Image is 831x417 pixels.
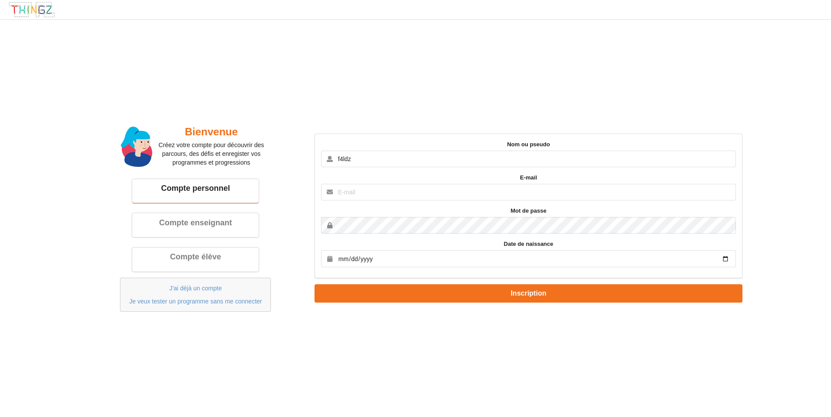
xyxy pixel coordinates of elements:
[321,184,735,200] input: E-mail
[321,173,735,182] label: E-mail
[8,1,55,18] img: thingz_logo.png
[138,218,253,228] div: Compte enseignant
[132,213,259,237] a: Compte enseignant
[321,207,735,215] label: Mot de passe
[132,248,259,271] a: Compte élève
[121,127,152,167] img: miss.svg
[321,240,735,248] label: Date de naissance
[138,183,253,193] div: Compte personnel
[138,252,253,262] div: Compte élève
[129,298,262,305] a: Je veux tester un programme sans me connecter
[321,151,735,167] input: Nom ou pseudo
[132,179,259,203] a: Compte personnel
[152,141,270,167] p: Créez votre compte pour découvrir des parcours, des défis et enregister vos programmes et progres...
[152,125,270,139] h2: Bienvenue
[169,285,222,292] a: J'ai déjà un compte
[315,284,742,302] button: Inscription
[321,140,735,149] label: Nom ou pseudo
